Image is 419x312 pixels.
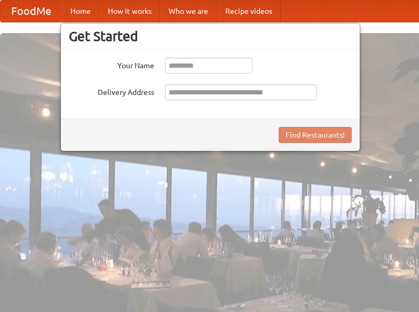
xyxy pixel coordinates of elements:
[217,1,281,22] a: Recipe videos
[160,1,217,22] a: Who we are
[69,28,352,44] h3: Get Started
[69,58,154,71] label: Your Name
[1,1,62,22] a: FoodMe
[69,84,154,98] label: Delivery Address
[99,1,160,22] a: How it works
[62,1,99,22] a: Home
[279,127,352,143] button: Find Restaurants!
